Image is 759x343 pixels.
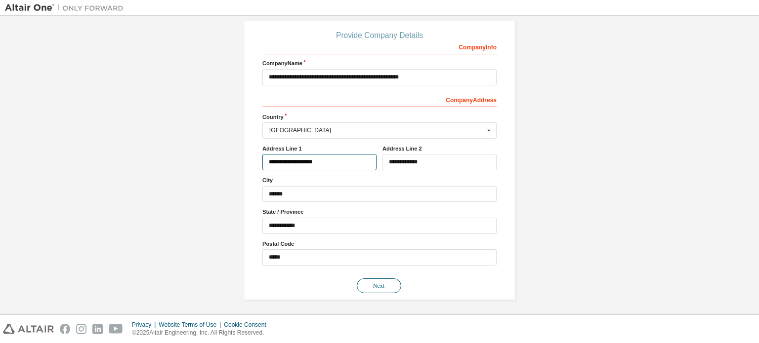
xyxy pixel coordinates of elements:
[76,324,86,334] img: instagram.svg
[262,113,497,121] label: Country
[92,324,103,334] img: linkedin.svg
[132,321,159,329] div: Privacy
[262,33,497,38] div: Provide Company Details
[159,321,224,329] div: Website Terms of Use
[3,324,54,334] img: altair_logo.svg
[262,91,497,107] div: Company Address
[109,324,123,334] img: youtube.svg
[382,145,497,152] label: Address Line 2
[262,38,497,54] div: Company Info
[262,145,377,152] label: Address Line 1
[224,321,272,329] div: Cookie Consent
[262,208,497,216] label: State / Province
[262,59,497,67] label: Company Name
[5,3,128,13] img: Altair One
[269,127,484,133] div: [GEOGRAPHIC_DATA]
[132,329,272,337] p: © 2025 Altair Engineering, Inc. All Rights Reserved.
[60,324,70,334] img: facebook.svg
[262,240,497,248] label: Postal Code
[357,278,401,293] button: Next
[262,176,497,184] label: City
